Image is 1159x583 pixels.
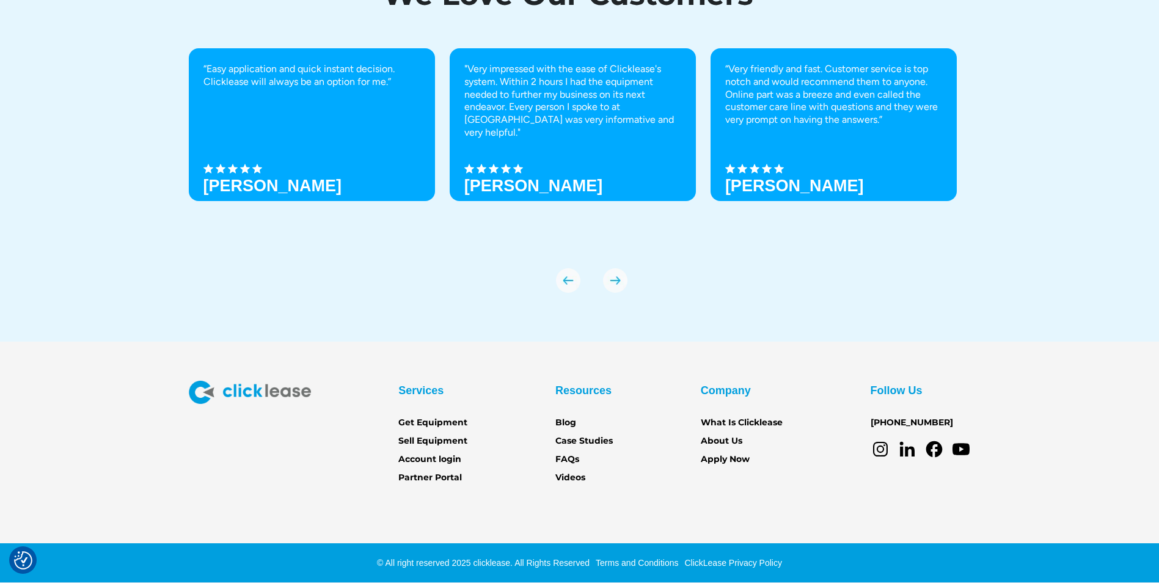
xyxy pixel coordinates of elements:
[464,177,603,195] strong: [PERSON_NAME]
[228,164,238,174] img: Black star icon
[398,435,467,448] a: Sell Equipment
[14,551,32,570] button: Consent Preferences
[477,164,486,174] img: Black star icon
[762,164,772,174] img: Black star icon
[464,164,474,174] img: Black star icon
[701,416,783,430] a: What Is Clicklease
[398,381,444,400] div: Services
[398,453,461,466] a: Account login
[711,48,957,244] div: 3 of 8
[14,551,32,570] img: Revisit consent button
[398,471,462,485] a: Partner Portal
[555,381,612,400] div: Resources
[555,453,579,466] a: FAQs
[398,416,467,430] a: Get Equipment
[555,416,576,430] a: Blog
[556,268,580,293] img: arrow Icon
[725,177,864,195] h3: [PERSON_NAME]
[216,164,225,174] img: Black star icon
[189,48,971,293] div: carousel
[377,557,590,569] div: © All right reserved 2025 clicklease. All Rights Reserved
[203,164,213,174] img: Black star icon
[555,471,585,485] a: Videos
[450,48,696,244] div: 2 of 8
[489,164,499,174] img: Black star icon
[513,164,523,174] img: Black star icon
[203,63,420,89] p: “Easy application and quick instant decision. Clicklease will always be an option for me.”
[556,268,580,293] div: previous slide
[737,164,747,174] img: Black star icon
[725,63,942,127] p: “Very friendly and fast. Customer service is top notch and would recommend them to anyone. Online...
[871,416,953,430] a: [PHONE_NUMBER]
[555,435,613,448] a: Case Studies
[681,558,782,568] a: ClickLease Privacy Policy
[750,164,759,174] img: Black star icon
[189,381,311,404] img: Clicklease logo
[203,177,342,195] h3: [PERSON_NAME]
[593,558,678,568] a: Terms and Conditions
[252,164,262,174] img: Black star icon
[701,381,751,400] div: Company
[871,381,923,400] div: Follow Us
[603,268,627,293] img: arrow Icon
[701,453,750,466] a: Apply Now
[701,435,742,448] a: About Us
[189,48,435,244] div: 1 of 8
[603,268,627,293] div: next slide
[464,63,681,139] p: "Very impressed with the ease of Clicklease's system. Within 2 hours I had the equipment needed t...
[501,164,511,174] img: Black star icon
[240,164,250,174] img: Black star icon
[725,164,735,174] img: Black star icon
[774,164,784,174] img: Black star icon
